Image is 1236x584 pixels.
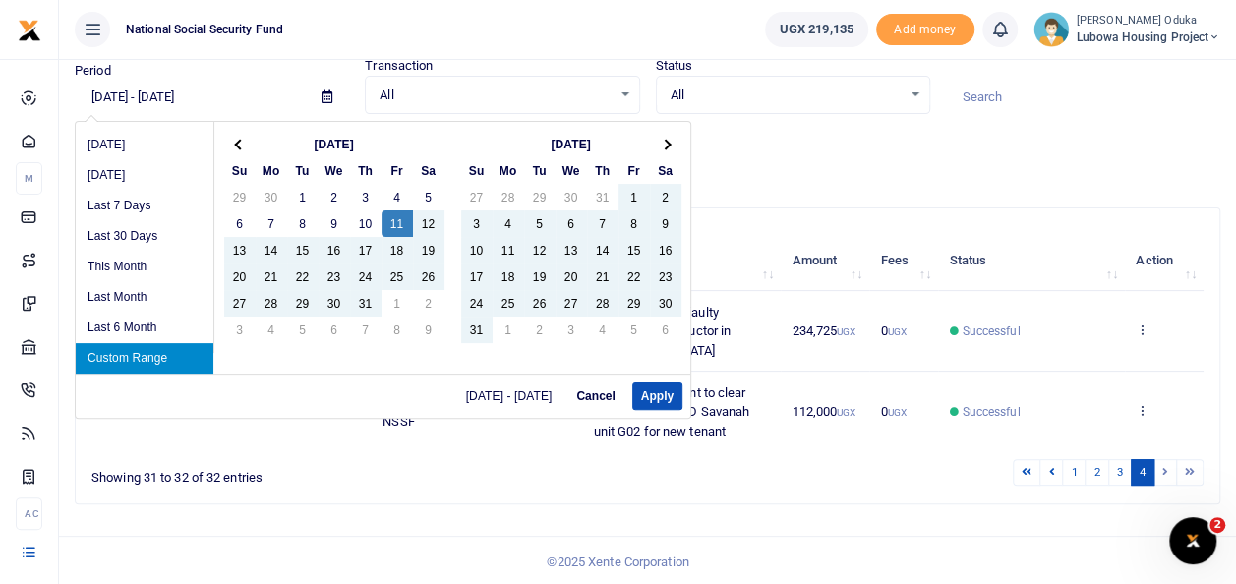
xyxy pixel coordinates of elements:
[256,290,287,317] td: 28
[962,403,1020,421] span: Successful
[594,385,750,438] span: Electricity payment to clear arrears on Block D Savanah unit G02 for new tenant
[493,157,524,184] th: Mo
[1125,230,1204,291] th: Action: activate to sort column ascending
[869,230,938,291] th: Fees: activate to sort column ascending
[587,184,618,210] td: 31
[76,313,213,343] li: Last 6 Month
[1062,459,1086,486] a: 1
[383,394,435,429] span: LUMU P6 NSSF
[256,263,287,290] td: 21
[413,157,444,184] th: Sa
[287,210,319,237] td: 8
[224,263,256,290] td: 20
[224,237,256,263] td: 13
[618,317,650,343] td: 5
[76,130,213,160] li: [DATE]
[765,12,868,47] a: UGX 219,135
[287,317,319,343] td: 5
[287,184,319,210] td: 1
[256,184,287,210] td: 30
[1033,12,1220,47] a: profile-user [PERSON_NAME] Oduka Lubowa Housing Project
[618,157,650,184] th: Fr
[524,237,556,263] td: 12
[837,407,855,418] small: UGX
[319,290,350,317] td: 30
[413,210,444,237] td: 12
[365,56,433,76] label: Transaction
[556,317,587,343] td: 3
[461,263,493,290] td: 17
[493,290,524,317] td: 25
[556,237,587,263] td: 13
[380,86,611,105] span: All
[618,290,650,317] td: 29
[656,56,693,76] label: Status
[880,323,906,338] span: 0
[382,317,413,343] td: 8
[1077,13,1220,29] small: [PERSON_NAME] Oduka
[461,290,493,317] td: 24
[287,237,319,263] td: 15
[350,210,382,237] td: 10
[256,131,413,157] th: [DATE]
[413,237,444,263] td: 19
[587,290,618,317] td: 28
[556,210,587,237] td: 6
[618,184,650,210] td: 1
[781,230,869,291] th: Amount: activate to sort column ascending
[587,210,618,237] td: 7
[76,252,213,282] li: This Month
[16,162,42,195] li: M
[224,184,256,210] td: 29
[413,184,444,210] td: 5
[587,157,618,184] th: Th
[76,191,213,221] li: Last 7 Days
[1085,459,1108,486] a: 2
[876,21,974,35] a: Add money
[118,21,291,38] span: National Social Security Fund
[319,237,350,263] td: 16
[350,290,382,317] td: 31
[837,326,855,337] small: UGX
[618,210,650,237] td: 8
[876,14,974,46] li: Toup your wallet
[524,263,556,290] td: 19
[556,263,587,290] td: 20
[319,184,350,210] td: 2
[587,317,618,343] td: 4
[413,290,444,317] td: 2
[556,184,587,210] td: 30
[466,390,560,402] span: [DATE] - [DATE]
[650,157,681,184] th: Sa
[91,457,547,488] div: Showing 31 to 32 of 32 entries
[493,131,650,157] th: [DATE]
[287,157,319,184] th: Tu
[382,210,413,237] td: 11
[319,210,350,237] td: 9
[319,263,350,290] td: 23
[493,317,524,343] td: 1
[461,184,493,210] td: 27
[461,210,493,237] td: 3
[524,184,556,210] td: 29
[382,263,413,290] td: 25
[792,323,855,338] span: 234,725
[792,404,855,419] span: 112,000
[524,157,556,184] th: Tu
[938,230,1125,291] th: Status: activate to sort column ascending
[650,317,681,343] td: 6
[350,157,382,184] th: Th
[319,317,350,343] td: 6
[493,237,524,263] td: 11
[1077,29,1220,46] span: Lubowa Housing Project
[461,157,493,184] th: Su
[650,210,681,237] td: 9
[18,19,41,42] img: logo-small
[632,382,682,410] button: Apply
[382,157,413,184] th: Fr
[524,210,556,237] td: 5
[75,81,306,114] input: select period
[524,317,556,343] td: 2
[256,157,287,184] th: Mo
[350,237,382,263] td: 17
